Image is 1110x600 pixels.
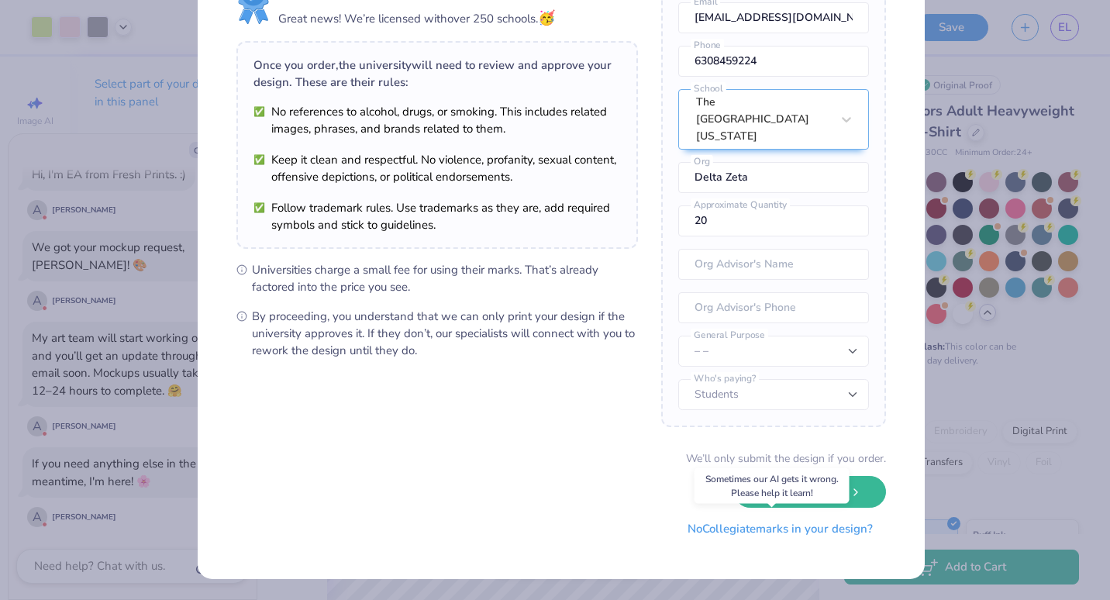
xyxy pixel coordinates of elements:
div: We’ll only submit the design if you order. [686,450,886,467]
div: Great news! We’re licensed with over 250 schools. [278,8,555,29]
li: Follow trademark rules. Use trademarks as they are, add required symbols and stick to guidelines. [253,199,621,233]
span: Universities charge a small fee for using their marks. That’s already factored into the price you... [252,261,638,295]
li: Keep it clean and respectful. No violence, profanity, sexual content, offensive depictions, or po... [253,151,621,185]
span: By proceeding, you understand that we can only print your design if the university approves it. I... [252,308,638,359]
li: No references to alcohol, drugs, or smoking. This includes related images, phrases, and brands re... [253,103,621,137]
div: Once you order, the university will need to review and approve your design. These are their rules: [253,57,621,91]
input: Email [678,2,869,33]
input: Org Advisor's Phone [678,292,869,323]
button: NoCollegiatemarks in your design? [674,513,886,545]
input: Org [678,162,869,193]
button: Keep Designing [734,476,886,508]
span: 🥳 [538,9,555,27]
input: Phone [678,46,869,77]
div: Sometimes our AI gets it wrong. Please help it learn! [695,468,850,504]
div: The [GEOGRAPHIC_DATA][US_STATE] [696,94,831,145]
input: Approximate Quantity [678,205,869,236]
input: Org Advisor's Name [678,249,869,280]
